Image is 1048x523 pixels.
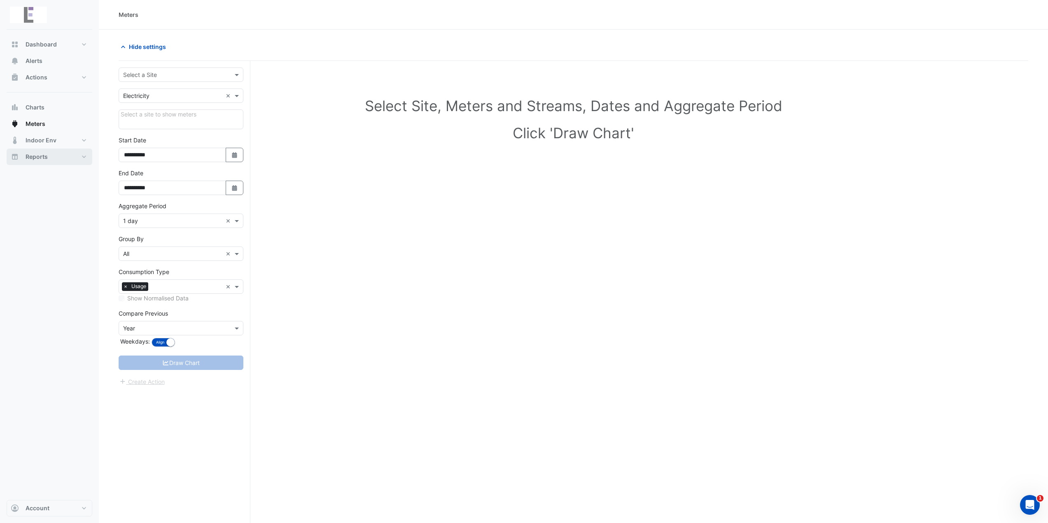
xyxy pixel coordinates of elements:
span: Actions [26,73,47,81]
span: Dashboard [26,40,57,49]
span: Usage [129,282,148,291]
span: Charts [26,103,44,112]
div: Meters [119,10,138,19]
fa-icon: Select Date [231,151,238,158]
label: Weekdays: [119,337,150,346]
label: End Date [119,169,143,177]
button: Actions [7,69,92,86]
span: Meters [26,120,45,128]
button: Account [7,500,92,516]
button: Charts [7,99,92,116]
app-escalated-ticket-create-button: Please correct errors first [119,377,165,384]
app-icon: Dashboard [11,40,19,49]
app-icon: Meters [11,120,19,128]
label: Aggregate Period [119,202,166,210]
span: Alerts [26,57,42,65]
span: Clear [226,216,233,225]
button: Meters [7,116,92,132]
span: 1 [1037,495,1043,502]
span: Hide settings [129,42,166,51]
label: Start Date [119,136,146,144]
div: Select meters or streams to enable normalisation [119,294,243,302]
span: Reports [26,153,48,161]
label: Show Normalised Data [127,294,189,302]
button: Alerts [7,53,92,69]
button: Hide settings [119,40,171,54]
span: Clear [226,249,233,258]
app-icon: Actions [11,73,19,81]
label: Compare Previous [119,309,168,318]
button: Indoor Env [7,132,92,149]
span: × [122,282,129,291]
span: Clear [226,91,233,100]
button: Dashboard [7,36,92,53]
h1: Click 'Draw Chart' [132,124,1015,142]
app-icon: Indoor Env [11,136,19,144]
app-icon: Alerts [11,57,19,65]
label: Group By [119,235,144,243]
div: Click Update or Cancel in Details panel [119,109,243,129]
span: Indoor Env [26,136,56,144]
h1: Select Site, Meters and Streams, Dates and Aggregate Period [132,97,1015,114]
button: Reports [7,149,92,165]
label: Consumption Type [119,267,169,276]
span: Account [26,504,49,512]
app-icon: Charts [11,103,19,112]
app-icon: Reports [11,153,19,161]
img: Company Logo [10,7,47,23]
span: Clear [226,282,233,291]
iframe: Intercom live chat [1020,495,1040,515]
fa-icon: Select Date [231,184,238,191]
